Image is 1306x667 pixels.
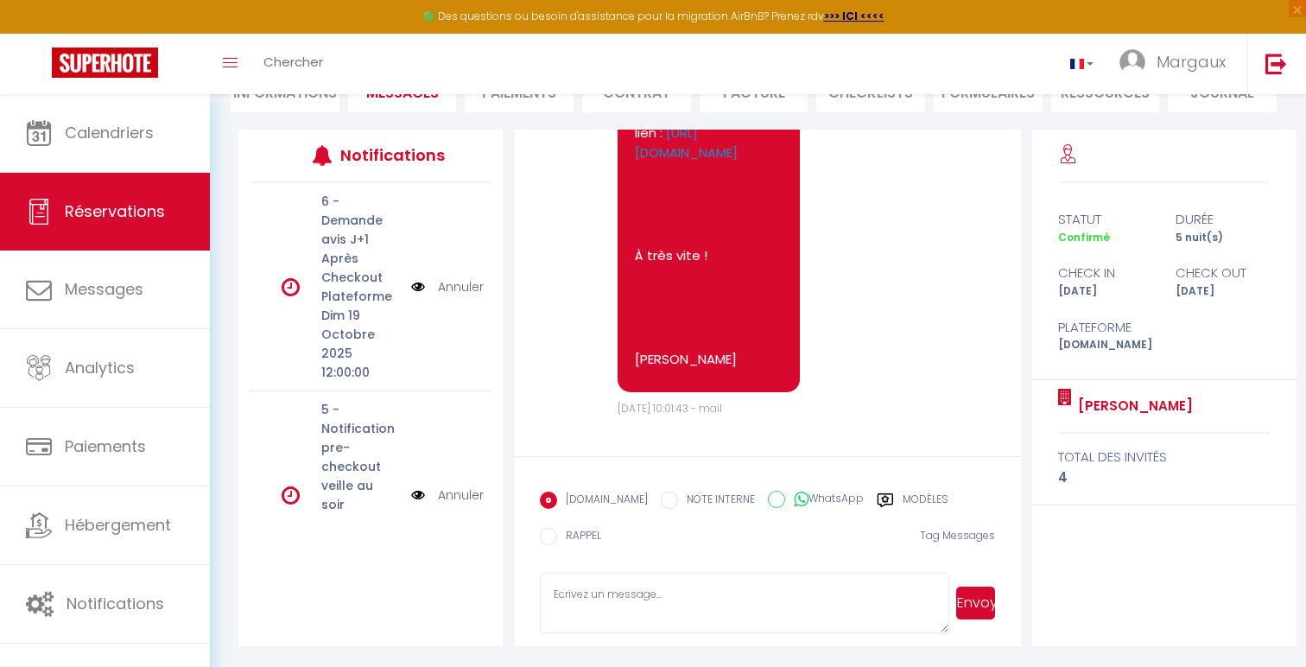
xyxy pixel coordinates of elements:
[678,492,755,511] label: NOTE INTERNE
[1164,230,1282,246] div: 5 nuit(s)
[1047,317,1164,338] div: Plateforme
[557,492,648,511] label: [DOMAIN_NAME]
[1058,467,1270,488] div: 4
[903,492,948,513] label: Modèles
[1047,337,1164,353] div: [DOMAIN_NAME]
[618,401,722,416] span: [DATE] 10:01:43 - mail
[920,528,995,543] span: Tag Messages
[250,34,336,94] a: Chercher
[557,528,601,547] label: RAPPEL
[1106,34,1247,94] a: ... Margaux
[635,207,783,266] p: À très vite !
[1164,209,1282,230] div: durée
[956,587,995,619] button: Envoyer
[1047,263,1164,283] div: check in
[340,136,441,175] h3: Notifications
[1058,447,1270,467] div: total des invités
[411,277,425,296] img: NO IMAGE
[263,53,323,71] span: Chercher
[635,124,738,162] a: [URL][DOMAIN_NAME]
[65,514,171,536] span: Hébergement
[785,491,864,510] label: WhatsApp
[321,400,399,514] p: 5 - Notification pre-checkout veille au soir
[1265,53,1287,74] img: logout
[321,306,399,382] p: Dim 19 Octobre 2025 12:00:00
[65,278,143,300] span: Messages
[1119,49,1145,75] img: ...
[635,311,783,370] p: [PERSON_NAME]
[65,357,135,378] span: Analytics
[438,277,484,296] a: Annuler
[65,200,165,222] span: Réservations
[1164,283,1282,300] div: [DATE]
[1164,263,1282,283] div: check out
[1058,230,1110,245] span: Confirmé
[1047,209,1164,230] div: statut
[1072,396,1193,416] a: [PERSON_NAME]
[438,486,484,505] a: Annuler
[65,435,146,457] span: Paiements
[1047,283,1164,300] div: [DATE]
[411,486,425,505] img: NO IMAGE
[67,593,164,614] span: Notifications
[824,9,884,23] a: >>> ICI <<<<
[1157,51,1226,73] span: Margaux
[52,48,158,78] img: Super Booking
[65,122,154,143] span: Calendriers
[321,192,399,306] p: 6 - Demande avis J+1 Après Checkout Plateforme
